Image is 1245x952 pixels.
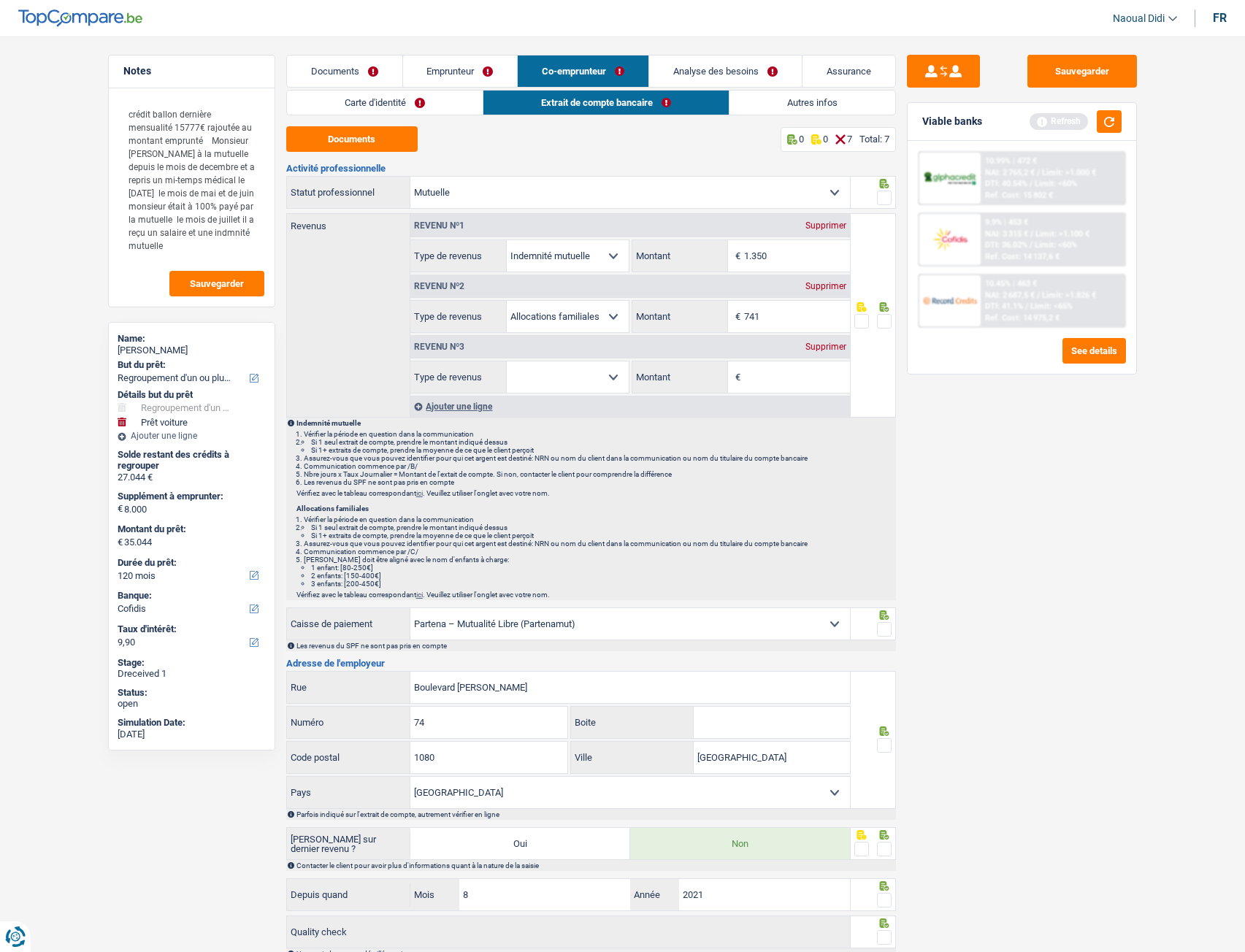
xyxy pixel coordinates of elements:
a: Autres infos [729,91,895,115]
p: Indemnité mutuelle [296,419,895,427]
span: Sauvegarder [190,279,244,288]
span: / [1030,240,1033,250]
span: DTI: 36.02% [985,240,1027,250]
div: Détails but du prêt [118,389,266,401]
label: Ville [571,742,694,773]
div: Ref. Cost: 14 137,6 € [985,252,1060,261]
label: Quality check [286,915,851,948]
span: Limit: >1.826 € [1042,291,1096,300]
div: [PERSON_NAME] [118,345,266,356]
span: / [1037,168,1040,177]
span: Naoual Didi [1113,12,1165,25]
a: Emprunteur [403,55,518,87]
p: Vérifiez avec le tableau correspondant . Veuillez utiliser l'onglet avec votre nom. [296,591,895,599]
label: [PERSON_NAME] sur dernier revenu ? [287,832,411,856]
li: Assurez-vous que vous pouvez identifier pour qui cet argent est destiné: NRN ou nom du client dan... [304,540,895,548]
li: 1 enfant: [80-250€] [311,564,895,572]
div: Revenu nº2 [410,282,468,291]
li: Assurez-vous que vous pouvez identifier pour qui cet argent est destiné: NRN ou nom du client dan... [304,454,895,462]
label: Année [630,879,678,910]
div: Ajouter une ligne [118,431,266,441]
label: Rue [287,672,411,703]
span: Limit: >1.100 € [1035,229,1089,239]
label: Mois [410,879,459,910]
div: 10.45% | 463 € [985,279,1037,288]
label: Depuis quand [287,883,411,907]
li: Les revenus du SPF ne sont pas pris en compte [304,478,895,486]
img: Cofidis [923,226,977,253]
label: Revenus [287,214,410,231]
div: Solde restant des crédits à regrouper [118,449,266,472]
label: Type de revenus [410,240,506,272]
div: Name: [118,333,266,345]
a: Analyse des besoins [649,55,802,87]
span: Limit: <60% [1035,179,1077,188]
a: Naoual Didi [1101,7,1177,31]
div: open [118,698,266,710]
a: ici [416,591,423,599]
button: Sauvegarder [169,271,264,296]
span: € [118,503,123,515]
button: See details [1062,338,1126,364]
h3: Activité professionnelle [286,164,896,173]
img: TopCompare Logo [18,9,142,27]
li: Si 1+ extraits de compte, prendre la moyenne de ce que le client perçoit [311,531,895,540]
li: Nbre jours x Taux Journalier = Montant de l'extait de compte. Si non, contacter le client pour co... [304,470,895,478]
a: Assurance [802,55,895,87]
label: Supplément à emprunter: [118,491,263,502]
a: ici [416,489,423,497]
label: Pays [287,777,411,808]
label: Taux d'intérêt: [118,623,263,635]
span: DTI: 41.1% [985,302,1023,311]
span: / [1030,179,1033,188]
label: Type de revenus [410,361,506,393]
span: / [1037,291,1040,300]
span: / [1025,302,1028,311]
label: But du prêt: [118,359,263,371]
p: 0 [799,134,804,145]
div: Contacter le client pour avoir plus d'informations quant à la nature de la saisie [296,861,895,870]
div: Total: 7 [859,134,889,145]
li: Communication commence par /C/ [304,548,895,556]
span: € [118,537,123,548]
div: Refresh [1030,113,1088,129]
button: Documents [286,126,418,152]
li: Communication commence par /B/ [304,462,895,470]
div: 10.99% | 472 € [985,156,1037,166]
label: Montant [632,301,728,332]
img: Record Credits [923,287,977,314]
a: Extrait de compte bancaire [483,91,729,115]
div: Ref. Cost: 15 802 € [985,191,1053,200]
li: Vérifier la période en question dans la communication [304,430,895,438]
span: Limit: >1.000 € [1042,168,1096,177]
span: NAI: 2 687,5 € [985,291,1035,300]
div: Supprimer [802,342,850,351]
input: AAAA [679,879,851,910]
label: Montant [632,240,728,272]
li: Si 1+ extraits de compte, prendre la moyenne de ce que le client perçoit [311,446,895,454]
label: Non [630,828,850,859]
p: Allocations familiales [296,504,895,513]
div: 27.044 € [118,472,266,483]
label: Montant [632,361,728,393]
label: Type de revenus [410,301,506,332]
img: AlphaCredit [923,170,977,187]
span: Limit: <60% [1035,240,1077,250]
label: Durée du prêt: [118,557,263,569]
div: Ajouter une ligne [410,396,850,417]
div: Stage: [118,657,266,669]
input: MM [459,879,631,910]
div: fr [1213,11,1227,25]
h3: Adresse de l'employeur [286,659,896,668]
span: / [1030,229,1033,239]
div: Status: [118,687,266,699]
span: € [728,301,744,332]
p: 0 [823,134,828,145]
h5: Notes [123,65,260,77]
div: Supprimer [802,221,850,230]
li: Si 1 seul extrait de compte, prendre le montant indiqué dessus [311,523,895,531]
label: Statut professionnel [287,177,411,208]
span: € [728,361,744,393]
a: Co-emprunteur [518,55,648,87]
label: Montant du prêt: [118,523,263,535]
